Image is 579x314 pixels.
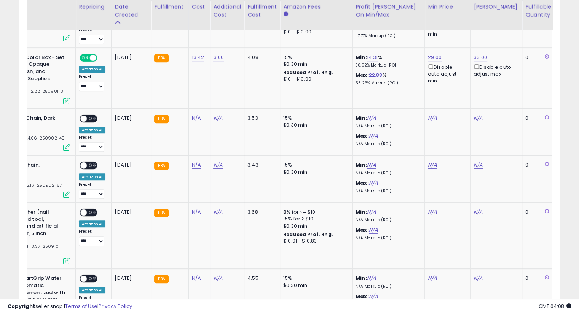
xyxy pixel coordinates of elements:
[115,54,145,61] div: [DATE]
[474,161,483,169] a: N/A
[213,54,224,61] a: 3.00
[79,66,105,73] div: Amazon AI
[356,171,419,176] p: N/A Markup (ROI)
[79,27,105,44] div: Preset:
[87,162,99,169] span: OFF
[154,54,168,62] small: FBA
[539,303,571,310] span: 2025-10-8 04:08 GMT
[356,114,367,122] b: Min:
[283,169,346,176] div: $0.30 min
[247,209,274,216] div: 3.68
[154,162,168,170] small: FBA
[356,208,367,216] b: Min:
[356,141,419,147] p: N/A Markup (ROI)
[283,238,346,244] div: $10.01 - $10.83
[79,287,105,293] div: Amazon AI
[356,3,421,19] div: Profit [PERSON_NAME] on Min/Max
[79,135,105,152] div: Preset:
[474,114,483,122] a: N/A
[356,179,369,187] b: Max:
[154,115,168,123] small: FBA
[474,274,483,282] a: N/A
[356,54,367,61] b: Min:
[525,275,549,282] div: 0
[428,274,437,282] a: N/A
[367,161,376,169] a: N/A
[247,54,274,61] div: 4.08
[428,63,464,85] div: Disable auto adjust min
[283,69,333,76] b: Reduced Prof. Rng.
[247,3,277,19] div: Fulfillment Cost
[283,209,346,216] div: 8% for <= $10
[525,162,549,168] div: 0
[115,115,145,122] div: [DATE]
[115,162,145,168] div: [DATE]
[79,3,108,11] div: Repricing
[87,276,99,282] span: OFF
[8,303,132,310] div: seller snap | |
[87,209,99,216] span: OFF
[192,161,201,169] a: N/A
[79,127,105,133] div: Amazon AI
[356,161,367,168] b: Min:
[283,122,346,128] div: $0.30 min
[367,114,376,122] a: N/A
[356,274,367,282] b: Min:
[474,208,483,216] a: N/A
[356,226,369,233] b: Max:
[428,161,437,169] a: N/A
[428,208,437,216] a: N/A
[474,3,519,11] div: [PERSON_NAME]
[247,275,274,282] div: 4.55
[79,173,105,180] div: Amazon AI
[367,54,378,61] a: 14.31
[356,124,419,129] p: N/A Markup (ROI)
[369,132,378,140] a: N/A
[367,208,376,216] a: N/A
[213,274,222,282] a: N/A
[356,71,369,79] b: Max:
[283,3,349,11] div: Amazon Fees
[283,11,288,18] small: Amazon Fees.
[65,303,97,310] a: Terms of Use
[356,236,419,241] p: N/A Markup (ROI)
[283,282,346,289] div: $0.30 min
[356,63,419,68] p: 30.92% Markup (ROI)
[8,303,35,310] strong: Copyright
[356,81,419,86] p: 56.26% Markup (ROI)
[525,3,552,19] div: Fulfillable Quantity
[356,25,419,39] div: %
[283,76,346,82] div: $10 - $10.90
[79,182,105,199] div: Preset:
[192,114,201,122] a: N/A
[154,275,168,283] small: FBA
[474,54,487,61] a: 33.00
[356,189,419,194] p: N/A Markup (ROI)
[79,229,105,246] div: Preset:
[283,216,346,222] div: 15% for > $10
[283,29,346,35] div: $10 - $10.90
[356,72,419,86] div: %
[367,274,376,282] a: N/A
[247,162,274,168] div: 3.43
[213,3,241,19] div: Additional Cost
[356,284,419,289] p: N/A Markup (ROI)
[428,3,467,11] div: Min Price
[356,33,419,39] p: 117.77% Markup (ROI)
[283,54,346,61] div: 15%
[154,3,185,11] div: Fulfillment
[283,162,346,168] div: 15%
[79,74,105,91] div: Preset:
[115,3,148,19] div: Date Created
[428,114,437,122] a: N/A
[213,161,222,169] a: N/A
[525,115,549,122] div: 0
[428,54,442,61] a: 29.00
[369,179,378,187] a: N/A
[192,54,204,61] a: 13.42
[356,217,419,223] p: N/A Markup (ROI)
[283,61,346,68] div: $0.30 min
[192,3,207,11] div: Cost
[96,54,108,61] span: OFF
[525,209,549,216] div: 0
